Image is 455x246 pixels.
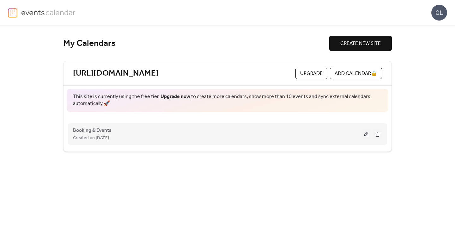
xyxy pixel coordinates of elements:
[431,5,447,21] div: CL
[295,68,327,79] button: Upgrade
[73,129,112,132] a: Booking & Events
[21,8,76,17] img: logo-type
[63,38,329,49] div: My Calendars
[329,36,392,51] button: CREATE NEW SITE
[340,40,381,47] span: CREATE NEW SITE
[73,134,109,142] span: Created on [DATE]
[161,92,190,101] a: Upgrade now
[8,8,17,18] img: logo
[300,70,323,77] span: Upgrade
[73,93,382,108] span: This site is currently using the free tier. to create more calendars, show more than 10 events an...
[73,127,112,134] span: Booking & Events
[73,68,159,79] a: [URL][DOMAIN_NAME]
